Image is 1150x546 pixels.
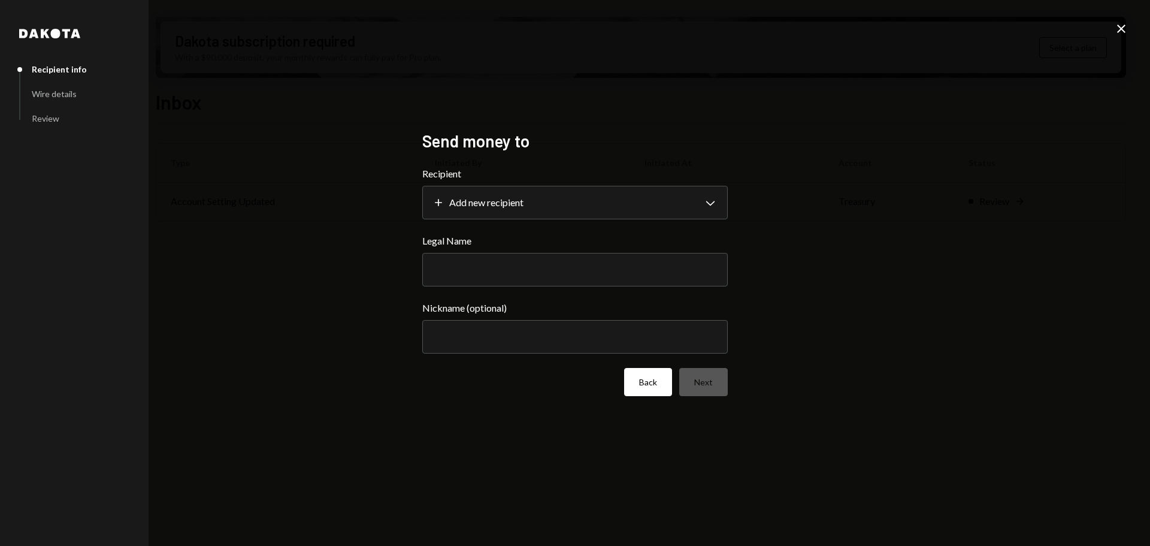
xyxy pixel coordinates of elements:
h2: Send money to [422,129,728,153]
div: Review [32,113,59,123]
div: Recipient info [32,64,87,74]
label: Nickname (optional) [422,301,728,315]
button: Recipient [422,186,728,219]
button: Back [624,368,672,396]
div: Wire details [32,89,77,99]
label: Recipient [422,167,728,181]
label: Legal Name [422,234,728,248]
